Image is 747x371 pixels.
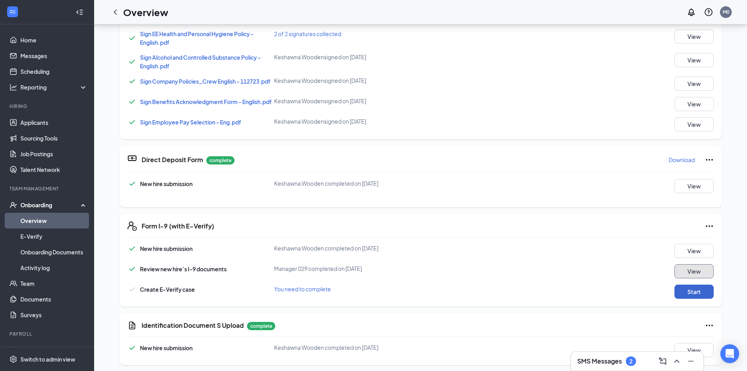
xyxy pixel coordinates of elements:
[127,285,137,294] svg: Checkmark
[629,358,632,365] div: 2
[127,57,137,66] svg: Checkmark
[20,244,87,260] a: Onboarding Documents
[672,356,682,366] svg: ChevronUp
[674,77,714,91] button: View
[140,54,261,69] a: Sign Alcohol and Controlled Substance Policy - English.pdf
[274,180,378,187] span: Keshawna Wooden completed on [DATE]
[674,97,714,111] button: View
[20,213,87,228] a: Overview
[76,8,84,16] svg: Collapse
[20,146,87,162] a: Job Postings
[20,260,87,276] a: Activity log
[686,356,696,366] svg: Minimize
[20,228,87,244] a: E-Verify
[705,155,714,164] svg: Ellipses
[274,285,331,292] span: You need to complete
[674,264,714,278] button: View
[127,154,137,163] svg: DirectDepositIcon
[274,30,341,37] span: 2 of 2 signatures collected
[720,344,739,363] div: Open Intercom Messenger
[20,342,87,358] a: PayrollCrown
[142,222,214,230] h5: Form I-9 (with E-Verify)
[140,180,193,187] span: New hire submission
[674,244,714,258] button: View
[685,355,697,367] button: Minimize
[247,322,275,330] p: complete
[577,357,622,366] h3: SMS Messages
[674,285,714,299] button: Start
[20,276,87,291] a: Team
[20,115,87,130] a: Applicants
[20,201,81,209] div: Onboarding
[142,155,203,164] h5: Direct Deposit Form
[20,307,87,323] a: Surveys
[111,7,120,17] svg: ChevronLeft
[127,77,137,86] svg: Checkmark
[127,244,137,253] svg: Checkmark
[127,179,137,188] svg: Checkmark
[127,33,137,43] svg: Checkmark
[20,291,87,307] a: Documents
[20,32,87,48] a: Home
[20,162,87,177] a: Talent Network
[140,30,254,46] a: Sign EE Health and Personal Hygiene Policy - English.pdf
[140,344,193,351] span: New hire submission
[274,97,470,105] div: Keshawna Wooden signed on [DATE]
[669,156,695,164] p: Download
[674,117,714,132] button: View
[274,344,378,351] span: Keshawna Wooden completed on [DATE]
[140,98,272,105] a: Sign Benefits Acknowledgment Form - English.pdf
[9,8,16,16] svg: WorkstreamLogo
[658,356,667,366] svg: ComposeMessage
[9,185,86,192] div: Team Management
[140,78,271,85] a: Sign Company Policies_Crew English - 112723.pdf
[127,221,137,231] svg: FormI9EVerifyIcon
[20,130,87,146] a: Sourcing Tools
[9,355,17,363] svg: Settings
[274,53,470,61] div: Keshawna Wooden signed on [DATE]
[127,264,137,274] svg: Checkmark
[127,321,137,330] svg: CustomFormIcon
[9,103,86,110] div: Hiring
[127,343,137,353] svg: Checkmark
[127,117,137,127] svg: Checkmark
[674,179,714,193] button: View
[140,265,227,272] span: Review new hire’s I-9 documents
[9,83,17,91] svg: Analysis
[9,331,86,337] div: Payroll
[274,245,378,252] span: Keshawna Wooden completed on [DATE]
[9,201,17,209] svg: UserCheck
[274,117,470,125] div: Keshawna Wooden signed on [DATE]
[674,53,714,67] button: View
[142,321,244,330] h5: Identification Document S Upload
[705,321,714,330] svg: Ellipses
[668,154,695,166] button: Download
[140,286,195,293] span: Create E-Verify case
[674,343,714,357] button: View
[20,48,87,64] a: Messages
[723,9,729,15] div: M0
[274,77,470,84] div: Keshawna Wooden signed on [DATE]
[704,7,713,17] svg: QuestionInfo
[140,119,241,126] a: Sign Employee Pay Selection - Eng.pdf
[127,97,137,106] svg: Checkmark
[206,156,234,164] p: complete
[20,64,87,79] a: Scheduling
[687,7,696,17] svg: Notifications
[674,29,714,44] button: View
[20,355,75,363] div: Switch to admin view
[123,5,168,19] h1: Overview
[656,355,669,367] button: ComposeMessage
[140,245,193,252] span: New hire submission
[274,265,362,272] span: Manager 029 completed on [DATE]
[671,355,683,367] button: ChevronUp
[705,221,714,231] svg: Ellipses
[20,83,88,91] div: Reporting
